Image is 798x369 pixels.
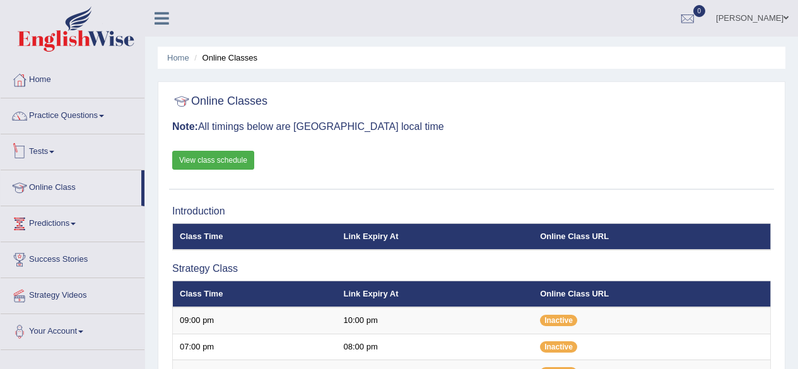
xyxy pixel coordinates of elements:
b: Note: [172,121,198,132]
a: Practice Questions [1,98,144,130]
a: Your Account [1,314,144,346]
a: Online Class [1,170,141,202]
a: Home [1,62,144,94]
h2: Online Classes [172,92,267,111]
span: Inactive [540,315,577,326]
a: Predictions [1,206,144,238]
th: Class Time [173,223,337,250]
td: 09:00 pm [173,307,337,334]
a: Success Stories [1,242,144,274]
span: Inactive [540,341,577,353]
th: Online Class URL [533,281,770,307]
h3: Introduction [172,206,771,217]
li: Online Classes [191,52,257,64]
h3: Strategy Class [172,263,771,274]
th: Class Time [173,281,337,307]
span: 0 [693,5,706,17]
td: 07:00 pm [173,334,337,360]
th: Online Class URL [533,223,770,250]
a: View class schedule [172,151,254,170]
th: Link Expiry At [337,223,534,250]
a: Tests [1,134,144,166]
th: Link Expiry At [337,281,534,307]
h3: All timings below are [GEOGRAPHIC_DATA] local time [172,121,771,132]
a: Home [167,53,189,62]
td: 10:00 pm [337,307,534,334]
td: 08:00 pm [337,334,534,360]
a: Strategy Videos [1,278,144,310]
